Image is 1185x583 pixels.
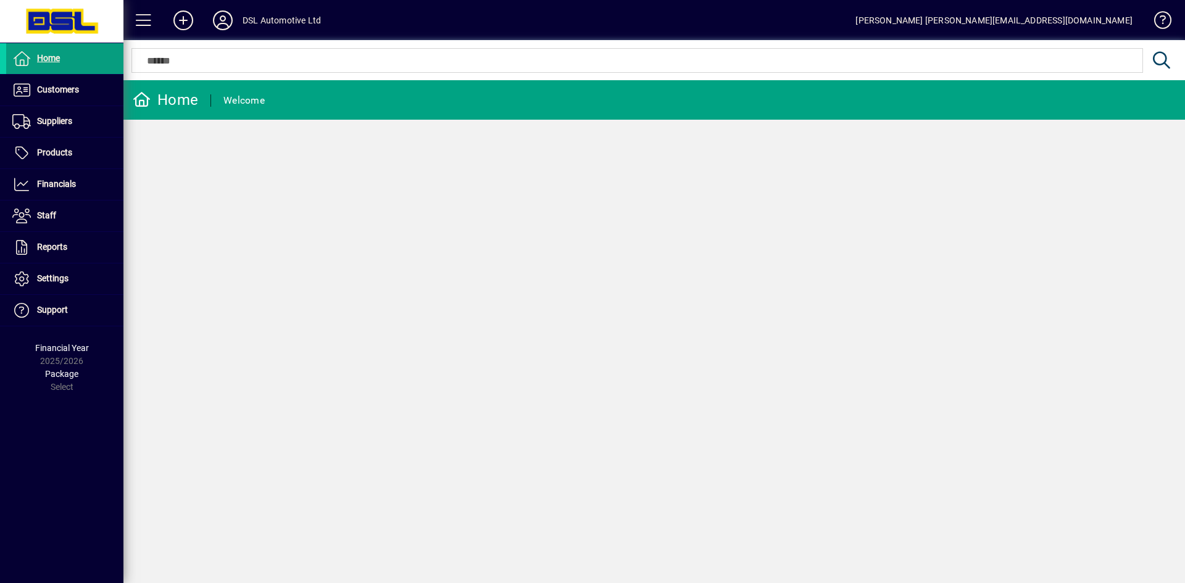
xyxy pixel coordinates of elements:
a: Reports [6,232,123,263]
span: Support [37,305,68,315]
div: Welcome [223,91,265,110]
a: Staff [6,201,123,231]
span: Settings [37,273,69,283]
button: Profile [203,9,243,31]
div: Home [133,90,198,110]
span: Suppliers [37,116,72,126]
a: Products [6,138,123,168]
span: Products [37,147,72,157]
a: Suppliers [6,106,123,137]
a: Customers [6,75,123,105]
span: Financials [37,179,76,189]
span: Customers [37,85,79,94]
span: Reports [37,242,67,252]
div: [PERSON_NAME] [PERSON_NAME][EMAIL_ADDRESS][DOMAIN_NAME] [855,10,1133,30]
a: Settings [6,263,123,294]
span: Financial Year [35,343,89,353]
span: Staff [37,210,56,220]
span: Package [45,369,78,379]
div: DSL Automotive Ltd [243,10,321,30]
a: Support [6,295,123,326]
a: Knowledge Base [1145,2,1170,43]
span: Home [37,53,60,63]
a: Financials [6,169,123,200]
button: Add [164,9,203,31]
